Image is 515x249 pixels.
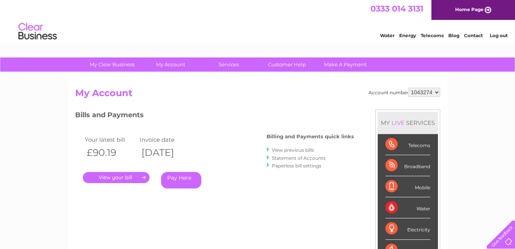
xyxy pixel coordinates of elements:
a: Telecoms [421,33,444,38]
div: Electricity [385,218,430,239]
a: Services [197,57,260,72]
a: Statement of Accounts [272,155,326,161]
a: 0333 014 3131 [370,4,423,13]
a: My Account [139,57,202,72]
a: Customer Help [255,57,319,72]
a: View previous bills [272,147,314,153]
a: . [83,172,150,183]
div: Water [385,197,430,218]
img: logo.png [18,20,57,43]
a: Blog [448,33,459,38]
th: £90.19 [83,145,138,161]
div: Mobile [385,176,430,197]
a: Paperless bill settings [272,163,321,169]
a: Pay Here [161,172,201,188]
a: Log out [490,33,508,38]
td: Invoice date [138,134,193,145]
div: Account number [369,88,440,97]
div: Clear Business is a trading name of Verastar Limited (registered in [GEOGRAPHIC_DATA] No. 3667643... [77,4,439,37]
h4: Billing and Payments quick links [267,134,354,139]
a: Make A Payment [314,57,377,72]
td: Your latest bill [83,134,138,145]
th: [DATE] [138,145,193,161]
h3: Bills and Payments [75,110,354,123]
h2: My Account [75,88,440,102]
div: Telecoms [385,134,430,155]
a: Water [380,33,395,38]
a: Energy [399,33,416,38]
a: Contact [464,33,483,38]
div: MY SERVICES [378,112,438,134]
div: Broadband [385,155,430,176]
a: My Clear Business [81,57,144,72]
div: LIVE [390,119,406,126]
